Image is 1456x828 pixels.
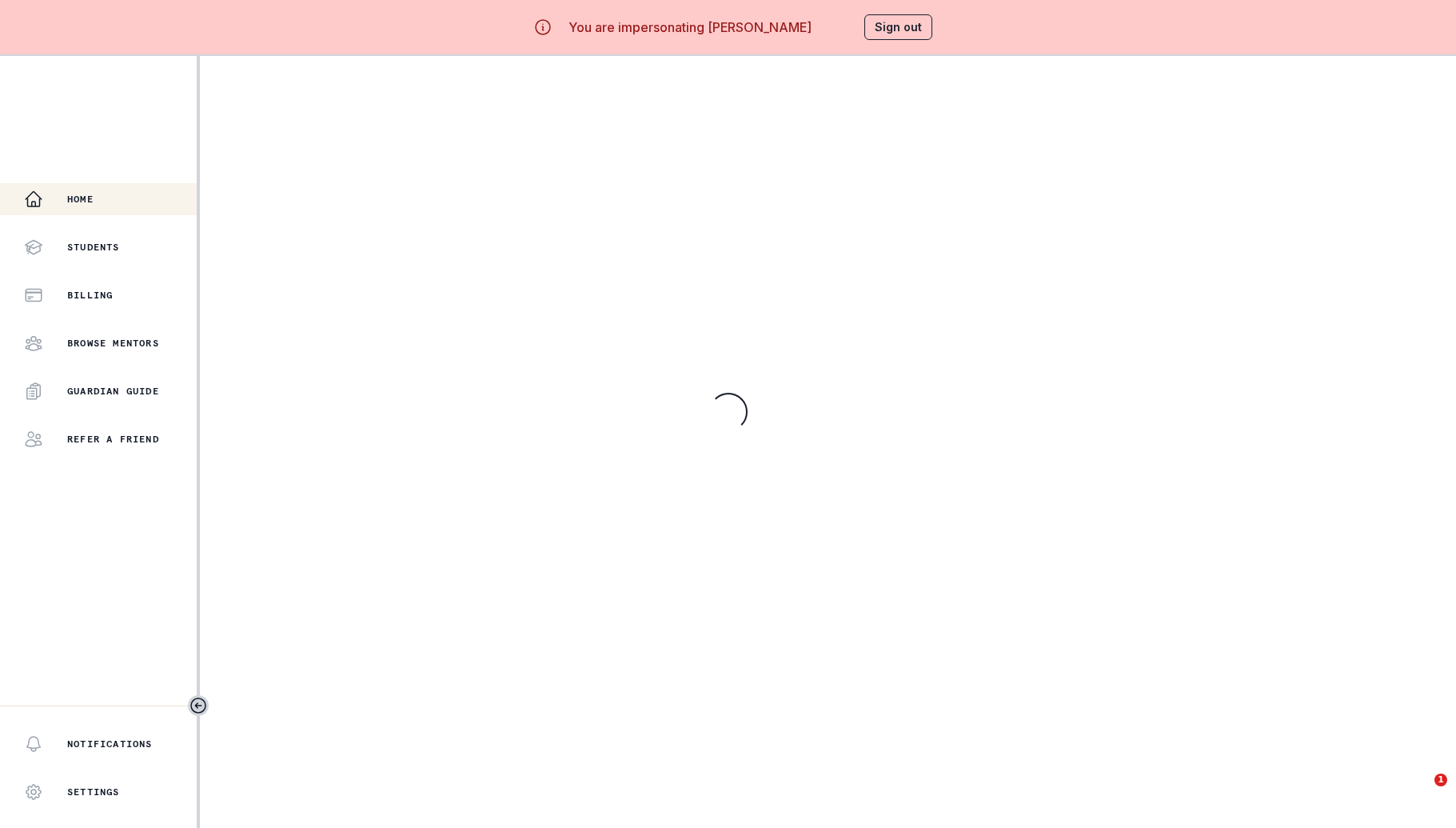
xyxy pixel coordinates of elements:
p: Home [67,193,94,206]
iframe: Intercom live chat [1402,774,1440,812]
p: Notifications [67,738,153,750]
span: 1 [1434,774,1447,786]
p: Students [67,241,120,254]
button: Toggle sidebar [188,695,209,716]
p: You are impersonating [PERSON_NAME] [568,18,812,37]
p: Billing [67,289,113,302]
p: Browse Mentors [67,337,159,350]
p: Guardian Guide [67,385,159,398]
button: Sign out [864,14,932,40]
p: Settings [67,786,120,798]
p: Refer a friend [67,433,159,446]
